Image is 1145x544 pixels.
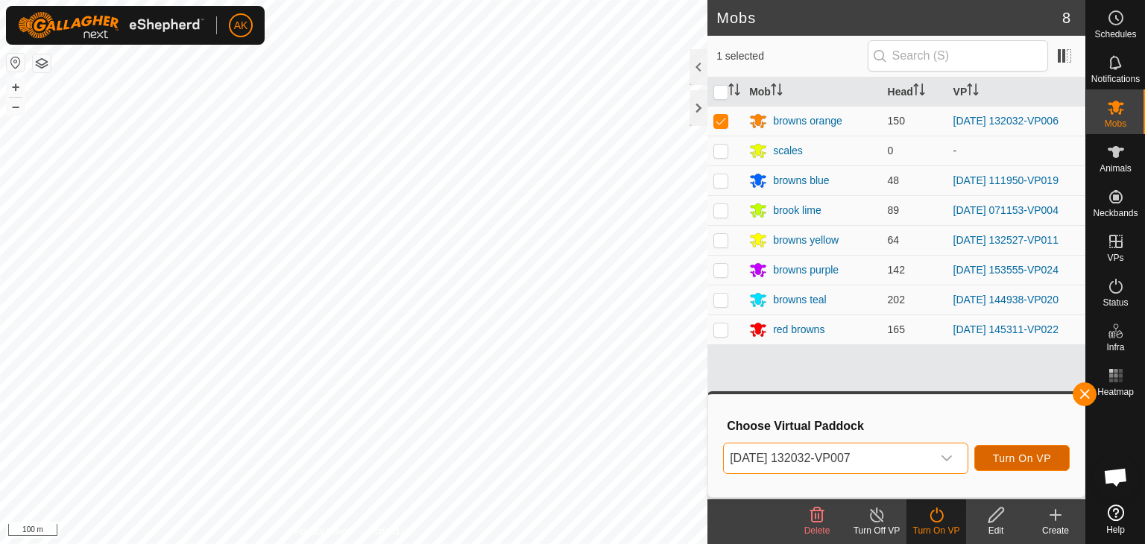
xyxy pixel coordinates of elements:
[773,143,803,159] div: scales
[773,203,821,218] div: brook lime
[888,323,905,335] span: 165
[947,78,1085,107] th: VP
[888,115,905,127] span: 150
[773,322,824,338] div: red browns
[743,78,881,107] th: Mob
[1103,298,1128,307] span: Status
[888,174,900,186] span: 48
[7,98,25,116] button: –
[773,173,830,189] div: browns blue
[967,86,979,98] p-sorticon: Activate to sort
[906,524,966,537] div: Turn On VP
[882,78,947,107] th: Head
[932,443,962,473] div: dropdown trigger
[368,525,412,538] a: Contact Us
[727,419,1070,433] h3: Choose Virtual Paddock
[953,115,1059,127] a: [DATE] 132032-VP006
[7,78,25,96] button: +
[724,443,932,473] span: 2025-09-11 132032-VP007
[847,524,906,537] div: Turn Off VP
[773,262,839,278] div: browns purple
[1100,164,1132,173] span: Animals
[7,54,25,72] button: Reset Map
[716,48,867,64] span: 1 selected
[1106,525,1125,534] span: Help
[888,234,900,246] span: 64
[295,525,351,538] a: Privacy Policy
[804,525,830,536] span: Delete
[1106,343,1124,352] span: Infra
[773,113,842,129] div: browns orange
[947,136,1085,165] td: -
[974,445,1070,471] button: Turn On VP
[773,292,827,308] div: browns teal
[953,264,1059,276] a: [DATE] 153555-VP024
[913,86,925,98] p-sorticon: Activate to sort
[18,12,204,39] img: Gallagher Logo
[1091,75,1140,83] span: Notifications
[1026,524,1085,537] div: Create
[771,86,783,98] p-sorticon: Activate to sort
[773,233,839,248] div: browns yellow
[234,18,248,34] span: AK
[953,204,1059,216] a: [DATE] 071153-VP004
[1093,209,1138,218] span: Neckbands
[888,204,900,216] span: 89
[953,174,1059,186] a: [DATE] 111950-VP019
[953,234,1059,246] a: [DATE] 132527-VP011
[1086,499,1145,540] a: Help
[888,294,905,306] span: 202
[33,54,51,72] button: Map Layers
[888,145,894,156] span: 0
[993,452,1051,464] span: Turn On VP
[728,86,740,98] p-sorticon: Activate to sort
[1097,388,1134,396] span: Heatmap
[966,524,1026,537] div: Edit
[888,264,905,276] span: 142
[1094,455,1138,499] div: Open chat
[1105,119,1126,128] span: Mobs
[716,9,1062,27] h2: Mobs
[1062,7,1070,29] span: 8
[953,294,1059,306] a: [DATE] 144938-VP020
[1094,30,1136,39] span: Schedules
[1107,253,1123,262] span: VPs
[868,40,1048,72] input: Search (S)
[953,323,1059,335] a: [DATE] 145311-VP022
